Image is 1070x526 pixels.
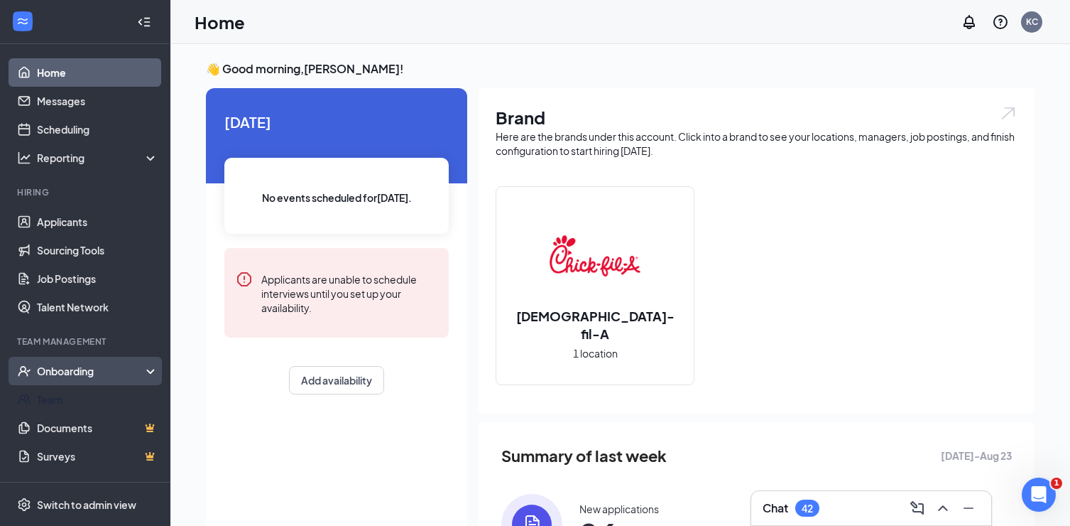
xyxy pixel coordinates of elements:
a: Scheduling [37,115,158,144]
div: Reporting [37,151,159,165]
h3: 👋 Good morning, [PERSON_NAME] ! [206,61,1034,77]
div: Here are the brands under this account. Click into a brand to see your locations, managers, job p... [496,129,1017,158]
button: Add availability [289,366,384,394]
svg: Collapse [137,15,151,29]
a: Talent Network [37,293,158,321]
button: ComposeMessage [906,497,929,520]
div: Switch to admin view [37,498,136,512]
a: SurveysCrown [37,442,158,471]
span: Summary of last week [501,444,667,468]
a: DocumentsCrown [37,414,158,442]
svg: WorkstreamLogo [16,14,30,28]
span: [DATE] [224,111,449,133]
span: 1 location [573,345,618,361]
span: [DATE] - Aug 23 [941,448,1012,463]
h1: Brand [496,105,1017,129]
div: New applications [579,502,659,516]
div: Hiring [17,186,155,198]
a: Team [37,385,158,414]
h2: [DEMOGRAPHIC_DATA]-fil-A [496,307,694,343]
span: No events scheduled for [DATE] . [262,190,412,205]
svg: Notifications [961,14,978,31]
h1: Home [195,10,245,34]
span: 1 [1051,478,1062,489]
svg: Analysis [17,151,31,165]
a: Sourcing Tools [37,236,158,264]
a: Applicants [37,208,158,236]
button: ChevronUp [932,497,954,520]
button: Minimize [957,497,980,520]
div: Team Management [17,336,155,348]
svg: QuestionInfo [992,14,1009,31]
a: Messages [37,87,158,115]
div: KC [1026,16,1038,28]
a: Home [37,58,158,87]
img: open.6027fd2a22e1237b5b06.svg [999,105,1017,122]
h3: Chat [763,500,788,516]
div: Onboarding [37,364,146,378]
div: Applicants are unable to schedule interviews until you set up your availability. [261,271,437,315]
img: Chick-fil-A [550,210,640,301]
div: 42 [802,503,813,515]
a: Job Postings [37,264,158,293]
svg: Settings [17,498,31,512]
svg: ComposeMessage [909,500,926,517]
svg: UserCheck [17,364,31,378]
svg: Error [236,271,253,288]
svg: ChevronUp [934,500,951,517]
svg: Minimize [960,500,977,517]
iframe: Intercom live chat [1022,478,1056,512]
